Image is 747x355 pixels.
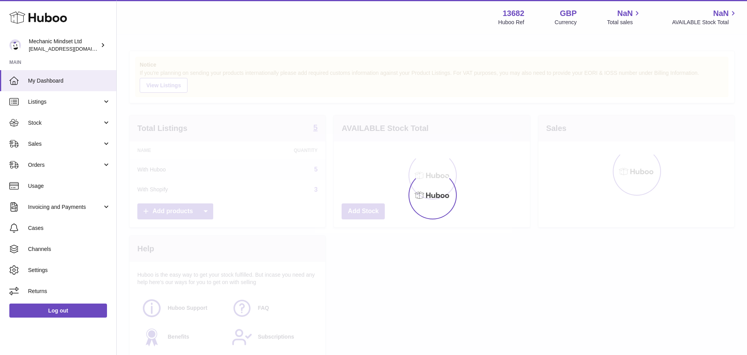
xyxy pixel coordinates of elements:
[672,8,738,26] a: NaN AVAILABLE Stock Total
[28,98,102,106] span: Listings
[28,161,102,169] span: Orders
[617,8,633,19] span: NaN
[503,8,524,19] strong: 13682
[28,77,110,85] span: My Dashboard
[498,19,524,26] div: Huboo Ref
[672,19,738,26] span: AVAILABLE Stock Total
[28,224,110,232] span: Cases
[28,245,110,253] span: Channels
[607,8,642,26] a: NaN Total sales
[29,46,114,52] span: [EMAIL_ADDRESS][DOMAIN_NAME]
[28,203,102,211] span: Invoicing and Payments
[29,38,99,53] div: Mechanic Mindset Ltd
[28,267,110,274] span: Settings
[28,140,102,148] span: Sales
[28,288,110,295] span: Returns
[28,119,102,127] span: Stock
[555,19,577,26] div: Currency
[713,8,729,19] span: NaN
[9,304,107,318] a: Log out
[607,19,642,26] span: Total sales
[560,8,577,19] strong: GBP
[28,182,110,190] span: Usage
[9,39,21,51] img: internalAdmin-13682@internal.huboo.com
